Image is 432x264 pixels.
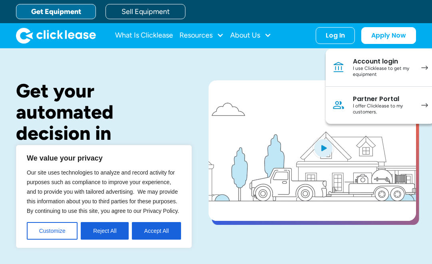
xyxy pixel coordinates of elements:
a: open lightbox [209,80,416,221]
p: We value your privacy [27,153,181,163]
div: Log In [326,32,345,40]
button: Accept All [132,222,181,240]
a: Sell Equipment [106,4,185,19]
span: Our site uses technologies to analyze and record activity for purposes such as compliance to impr... [27,169,179,214]
button: Reject All [81,222,129,240]
a: What Is Clicklease [115,28,173,44]
div: Resources [179,28,224,44]
div: Account login [353,58,413,66]
a: Apply Now [361,27,416,44]
button: Customize [27,222,78,240]
a: Get Equipment [16,4,96,19]
div: I offer Clicklease to my customers. [353,103,413,115]
img: Blue play button logo on a light blue circular background [313,137,334,159]
a: home [16,28,96,44]
img: Bank icon [332,61,345,74]
img: Clicklease logo [16,28,96,44]
img: arrow [421,66,428,70]
div: Partner Portal [353,95,413,103]
div: I use Clicklease to get my equipment [353,66,413,78]
img: arrow [421,103,428,107]
h1: Get your automated decision in seconds. [16,80,183,165]
div: We value your privacy [16,145,192,248]
img: Person icon [332,99,345,111]
div: About Us [230,28,271,44]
